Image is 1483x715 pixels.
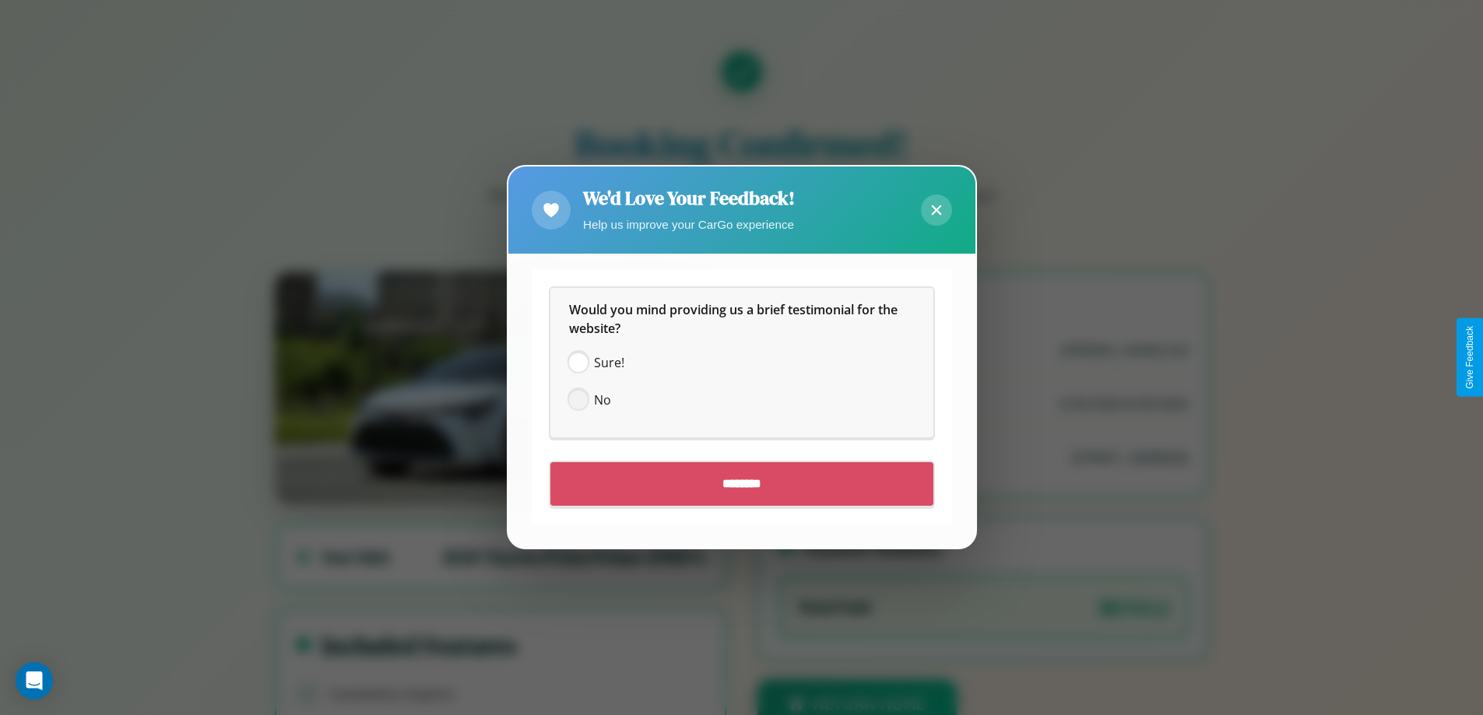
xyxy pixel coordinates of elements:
span: Would you mind providing us a brief testimonial for the website? [569,302,901,338]
span: No [594,391,611,410]
h2: We'd Love Your Feedback! [583,185,795,211]
div: Give Feedback [1464,326,1475,389]
span: Sure! [594,354,624,373]
p: Help us improve your CarGo experience [583,214,795,235]
div: Open Intercom Messenger [16,662,53,699]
